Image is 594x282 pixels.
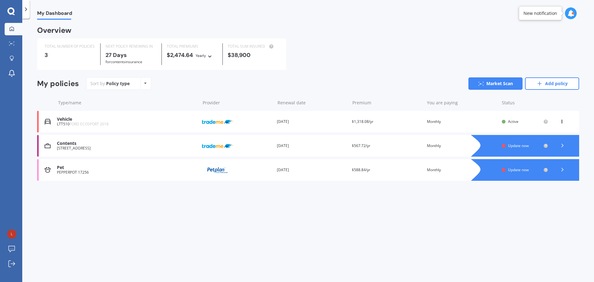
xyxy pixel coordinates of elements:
[352,143,370,148] span: $567.72/yr
[105,43,156,50] div: NEXT POLICY RENEWING IN
[277,143,347,149] div: [DATE]
[352,100,422,106] div: Premium
[277,167,347,173] div: [DATE]
[37,10,72,19] span: My Dashboard
[45,43,95,50] div: TOTAL NUMBER OF POLICIES
[105,59,142,64] span: for Contents insurance
[352,167,370,172] span: $588.84/yr
[90,80,130,87] div: Sort by:
[45,119,51,125] img: Vehicle
[57,170,197,175] div: PEPPERPOT 17256
[427,143,497,149] div: Monthly
[202,164,233,176] img: Petplan
[57,117,197,122] div: Vehicle
[57,165,197,170] div: Pet
[508,167,529,172] span: Update now
[167,43,217,50] div: TOTAL PREMIUMS
[106,80,130,87] div: Policy type
[352,119,373,124] span: $1,318.08/yr
[167,52,217,59] div: $2,474.64
[277,119,347,125] div: [DATE]
[57,141,197,146] div: Contents
[58,100,198,106] div: Type/name
[228,52,278,58] div: $38,900
[45,167,51,173] img: Pet
[427,119,497,125] div: Monthly
[508,143,529,148] span: Update now
[37,79,79,88] div: My policies
[37,27,71,33] div: Overview
[508,119,519,124] span: Active
[202,116,233,128] img: Trade Me Insurance
[7,229,16,239] img: a83b83ef5d41fbefb570361b732345ec
[427,167,497,173] div: Monthly
[228,43,278,50] div: TOTAL SUM INSURED
[523,10,557,16] div: New notification
[202,140,233,152] img: Trade Me Insurance
[45,52,95,58] div: 3
[427,100,497,106] div: You are paying
[105,51,127,59] b: 27 Days
[57,146,197,150] div: [STREET_ADDRESS]
[196,53,206,59] div: Yearly
[70,121,109,127] span: FORD ECOSPORT 2018
[468,77,523,90] a: Market Scan
[502,100,548,106] div: Status
[57,122,197,126] div: LTT510
[525,77,579,90] a: Add policy
[203,100,273,106] div: Provider
[45,143,51,149] img: Contents
[278,100,347,106] div: Renewal date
